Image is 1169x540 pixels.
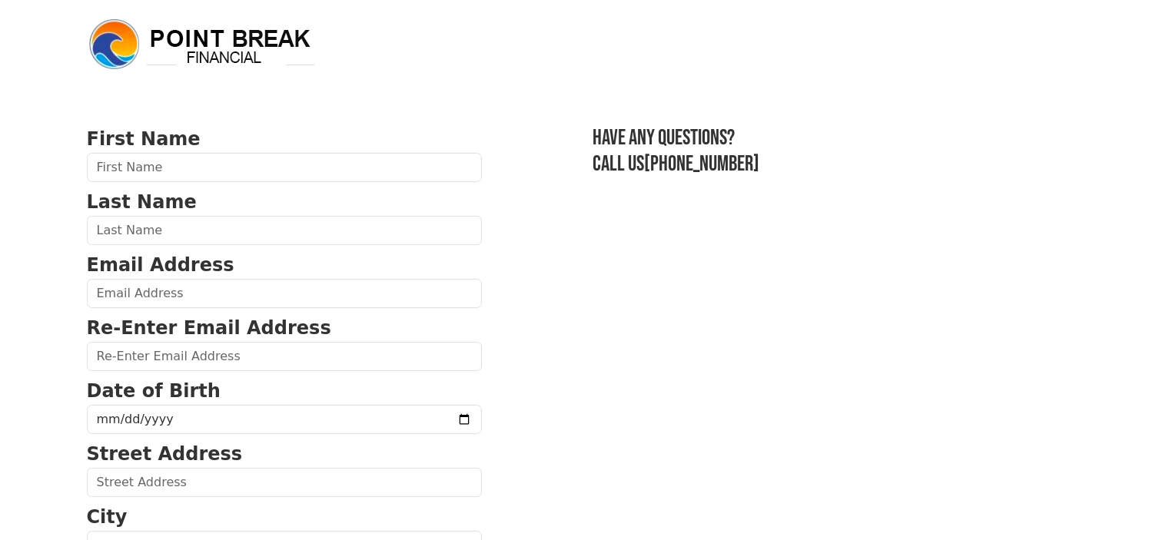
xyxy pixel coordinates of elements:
[87,468,482,497] input: Street Address
[87,191,197,213] strong: Last Name
[87,279,482,308] input: Email Address
[87,153,482,182] input: First Name
[87,443,243,465] strong: Street Address
[87,17,317,72] img: logo.png
[87,380,221,402] strong: Date of Birth
[644,151,759,177] a: [PHONE_NUMBER]
[593,151,1083,177] h3: Call us
[87,128,201,150] strong: First Name
[87,254,234,276] strong: Email Address
[87,317,331,339] strong: Re-Enter Email Address
[87,506,128,528] strong: City
[593,125,1083,151] h3: Have any questions?
[87,216,482,245] input: Last Name
[87,342,482,371] input: Re-Enter Email Address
